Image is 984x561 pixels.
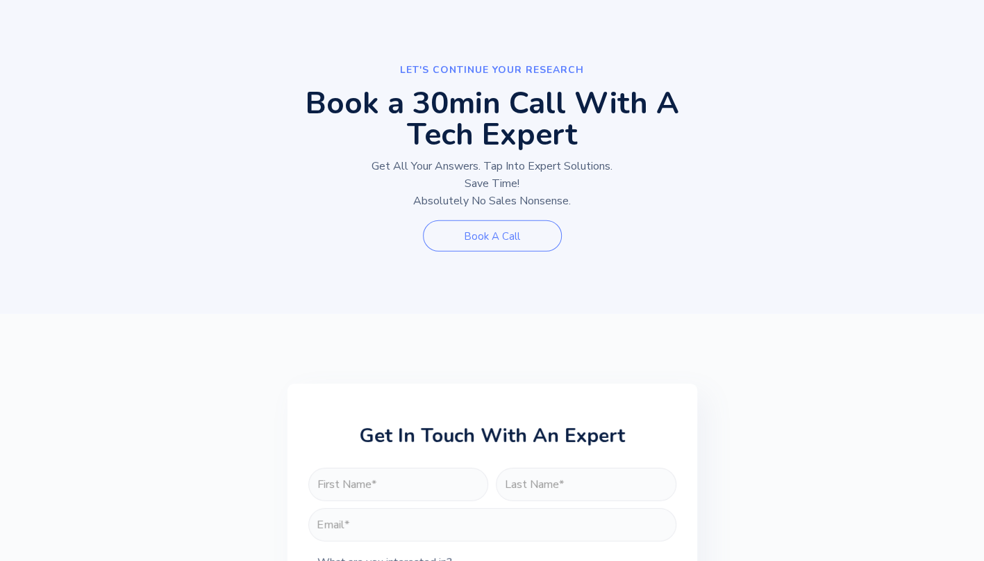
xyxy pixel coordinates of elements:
[308,468,489,501] input: First Name*
[372,158,612,210] p: Get All Your Answers. Tap Into Expert Solutions. Save Time! Absolutely No Sales Nonsense.
[400,61,584,79] p: Let's Continue your research
[308,425,676,461] h3: Get In Touch With An Expert
[496,468,676,501] input: Last Name*
[308,508,676,542] input: Email*
[306,88,679,151] h3: Book a 30min Call With A Tech Expert
[423,220,562,252] a: Book a Call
